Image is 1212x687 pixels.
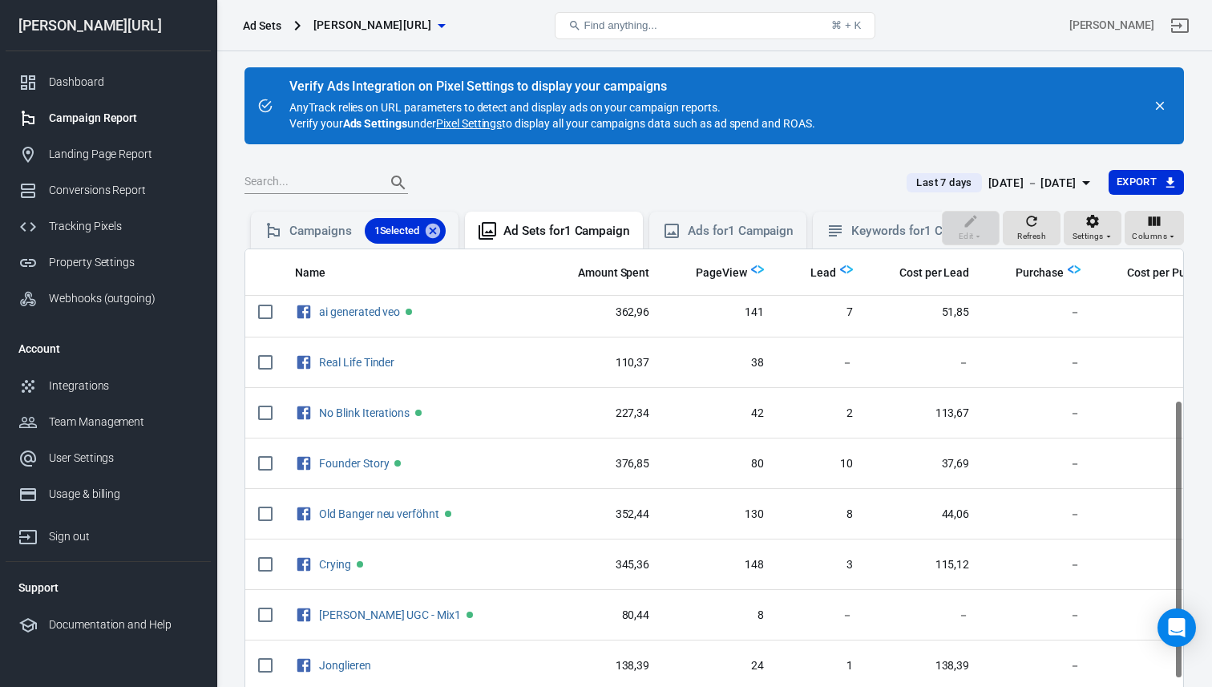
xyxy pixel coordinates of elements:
span: 2 [790,406,853,422]
div: AnyTrack relies on URL parameters to detect and display ads on your campaign reports. Verify your... [289,80,815,131]
svg: Facebook Ads [295,605,313,624]
span: Amount Spent [578,265,650,281]
span: Lead [810,265,836,281]
svg: Facebook Ads [295,504,313,523]
a: Team Management [6,404,211,440]
span: Lead [790,265,836,281]
button: Find anything...⌘ + K [555,12,875,39]
button: Search [379,164,418,202]
span: 345,36 [557,557,650,573]
span: 227,34 [557,406,650,422]
span: 51,85 [879,305,969,321]
span: 148 [675,557,764,573]
span: Name [295,265,325,281]
span: No Blink Iterations [319,406,412,418]
div: User Settings [49,450,198,467]
div: Campaigns [289,218,446,244]
div: Account id: Zo3YXUXY [1069,17,1154,34]
span: 138,39 [879,658,969,674]
input: Search... [244,172,373,193]
div: 1Selected [365,218,446,244]
a: Conversions Report [6,172,211,208]
a: Pixel Settings [436,115,502,131]
li: Support [6,568,211,607]
a: No Blink Iterations [319,406,410,419]
div: Team Management [49,414,198,430]
span: 141 [675,305,764,321]
span: － [879,608,969,624]
span: 10 [790,456,853,472]
span: － [995,406,1081,422]
div: Ads for 1 Campaign [688,223,794,240]
svg: Facebook Ads [295,555,313,574]
div: Open Intercom Messenger [1157,608,1196,647]
span: 113,67 [879,406,969,422]
img: Logo [751,263,764,276]
span: 80 [675,456,764,472]
button: Export [1109,170,1184,195]
span: 138,39 [557,658,650,674]
a: Tracking Pixels [6,208,211,244]
img: Logo [1068,263,1081,276]
span: Jonglieren [319,659,374,670]
span: Crying [319,558,353,569]
div: Ad Sets [243,18,281,34]
div: Conversions Report [49,182,198,199]
span: 352,44 [557,507,650,523]
button: Columns [1125,211,1184,246]
div: Verify Ads Integration on Pixel Settings to display your campaigns [289,79,815,95]
span: 1 Selected [365,223,430,239]
span: Active [357,561,363,568]
span: 7 [790,305,853,321]
span: The estimated total amount of money you've spent on your campaign, ad set or ad during its schedule. [557,263,650,282]
img: Logo [840,263,853,276]
span: 1 [790,658,853,674]
span: － [995,507,1081,523]
span: ai generated veo [319,305,402,317]
div: Campaign Report [49,110,198,127]
li: Account [6,329,211,368]
a: Integrations [6,368,211,404]
div: Usage & billing [49,486,198,503]
a: Webhooks (outgoing) [6,281,211,317]
span: Columns [1132,229,1167,244]
span: 376,85 [557,456,650,472]
a: User Settings [6,440,211,476]
span: Last 7 days [910,175,978,191]
span: － [995,608,1081,624]
div: Dashboard [49,74,198,91]
span: 3 [790,557,853,573]
a: ai generated veo [319,305,400,318]
a: Old Banger neu verföhnt [319,507,439,520]
div: Tracking Pixels [49,218,198,235]
span: The average cost for each "Lead" event [879,263,969,282]
span: glorya.ai [313,15,432,35]
span: 362,96 [557,305,650,321]
span: － [995,658,1081,674]
div: Sign out [49,528,198,545]
div: Landing Page Report [49,146,198,163]
span: Active [394,460,401,467]
a: Usage & billing [6,476,211,512]
span: 24 [675,658,764,674]
span: Active [467,612,473,618]
span: PageView [696,265,747,281]
span: － [790,355,853,371]
div: Keywords for 1 Campaign [851,223,990,240]
div: Ad Sets for 1 Campaign [503,223,630,240]
button: Last 7 days[DATE] － [DATE] [894,170,1108,196]
div: Documentation and Help [49,616,198,633]
a: Real Life Tinder [319,356,394,369]
span: Real Life Tinder [319,356,397,367]
button: Settings [1064,211,1121,246]
a: Landing Page Report [6,136,211,172]
span: 42 [675,406,764,422]
span: Eric UGC - Mix1 [319,608,463,620]
span: Name [295,265,346,281]
svg: Facebook Ads [295,353,313,372]
span: PageView [675,265,747,281]
strong: Ads Settings [343,117,408,130]
span: Refresh [1017,229,1046,244]
a: [PERSON_NAME] UGC - Mix1 [319,608,461,621]
div: ⌘ + K [831,19,861,31]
